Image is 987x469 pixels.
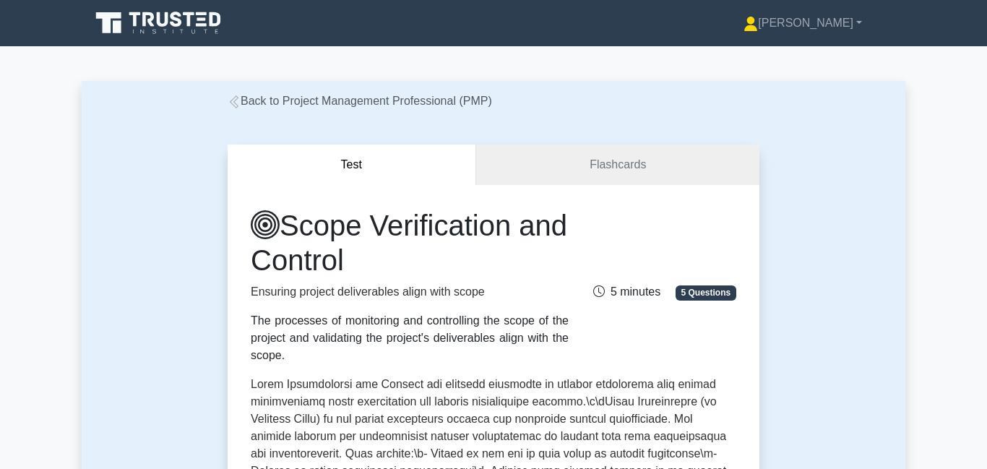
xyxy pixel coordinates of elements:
[709,9,897,38] a: [PERSON_NAME]
[251,283,569,301] p: Ensuring project deliverables align with scope
[593,285,660,298] span: 5 minutes
[228,95,492,107] a: Back to Project Management Professional (PMP)
[251,312,569,364] div: The processes of monitoring and controlling the scope of the project and validating the project's...
[251,208,569,277] h1: Scope Verification and Control
[228,145,476,186] button: Test
[676,285,736,300] span: 5 Questions
[476,145,759,186] a: Flashcards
